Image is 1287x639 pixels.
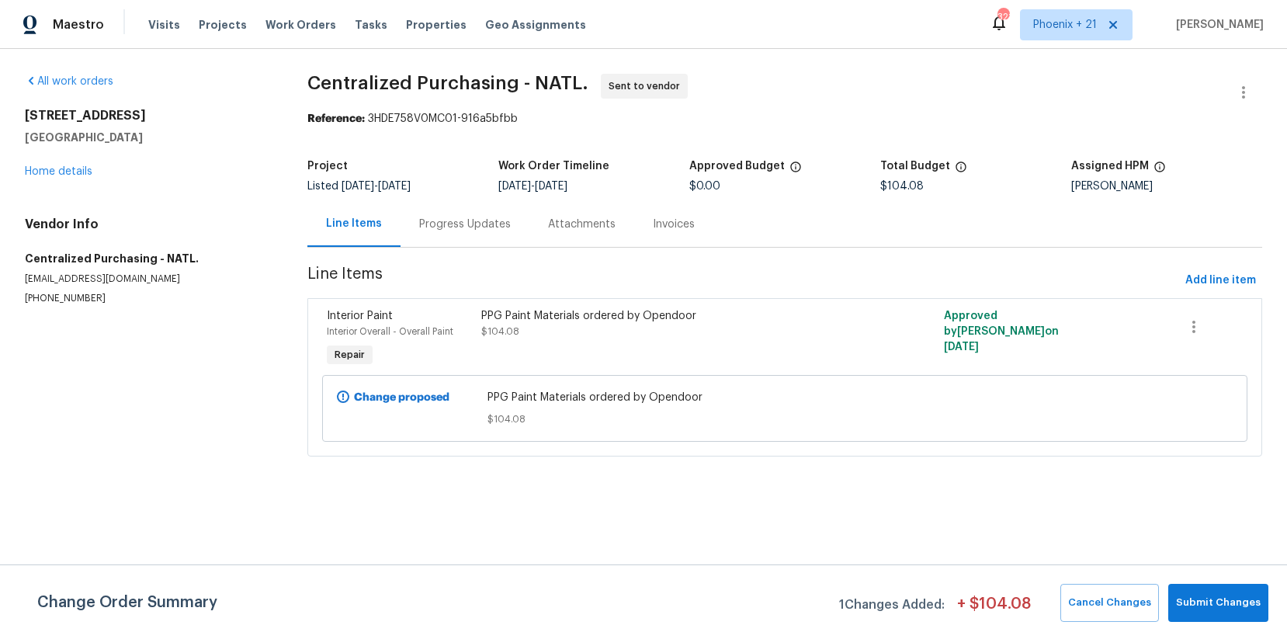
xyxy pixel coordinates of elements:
span: The total cost of line items that have been proposed by Opendoor. This sum includes line items th... [955,161,967,181]
div: [PERSON_NAME] [1071,181,1262,192]
button: Add line item [1179,266,1262,295]
h4: Vendor Info [25,217,270,232]
span: [PERSON_NAME] [1170,17,1264,33]
div: 3HDE758V0MC01-916a5bfbb [307,111,1262,127]
span: [DATE] [944,342,979,352]
b: Change proposed [354,392,449,403]
p: [PHONE_NUMBER] [25,292,270,305]
span: Sent to vendor [609,78,686,94]
h5: Total Budget [880,161,950,172]
h5: [GEOGRAPHIC_DATA] [25,130,270,145]
div: Line Items [326,216,382,231]
h5: Work Order Timeline [498,161,609,172]
div: Progress Updates [419,217,511,232]
span: The hpm assigned to this work order. [1153,161,1166,181]
h5: Project [307,161,348,172]
span: [DATE] [378,181,411,192]
h5: Assigned HPM [1071,161,1149,172]
h2: [STREET_ADDRESS] [25,108,270,123]
span: Repair [328,347,371,363]
div: 321 [997,9,1008,25]
div: Invoices [653,217,695,232]
b: Reference: [307,113,365,124]
span: [DATE] [535,181,567,192]
h5: Approved Budget [689,161,785,172]
p: [EMAIL_ADDRESS][DOMAIN_NAME] [25,273,270,286]
span: - [342,181,411,192]
span: The total cost of line items that have been approved by both Opendoor and the Trade Partner. This... [789,161,802,181]
span: PPG Paint Materials ordered by Opendoor [487,390,1081,405]
span: Geo Assignments [485,17,586,33]
span: Projects [199,17,247,33]
a: Home details [25,166,92,177]
h5: Centralized Purchasing - NATL. [25,251,270,266]
span: - [498,181,567,192]
span: Listed [307,181,411,192]
span: Maestro [53,17,104,33]
span: Tasks [355,19,387,30]
span: Properties [406,17,467,33]
span: Work Orders [265,17,336,33]
span: $104.08 [487,412,1081,427]
span: Approved by [PERSON_NAME] on [944,311,1059,352]
span: Line Items [307,266,1179,295]
span: $104.08 [481,327,519,336]
span: Visits [148,17,180,33]
span: $0.00 [689,181,720,192]
div: PPG Paint Materials ordered by Opendoor [481,308,858,324]
span: [DATE] [498,181,531,192]
span: Add line item [1185,271,1256,290]
span: Phoenix + 21 [1033,17,1097,33]
span: Interior Overall - Overall Paint [327,327,453,336]
span: Interior Paint [327,311,393,321]
div: Attachments [548,217,616,232]
span: $104.08 [880,181,924,192]
a: All work orders [25,76,113,87]
span: Centralized Purchasing - NATL. [307,74,588,92]
span: [DATE] [342,181,374,192]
